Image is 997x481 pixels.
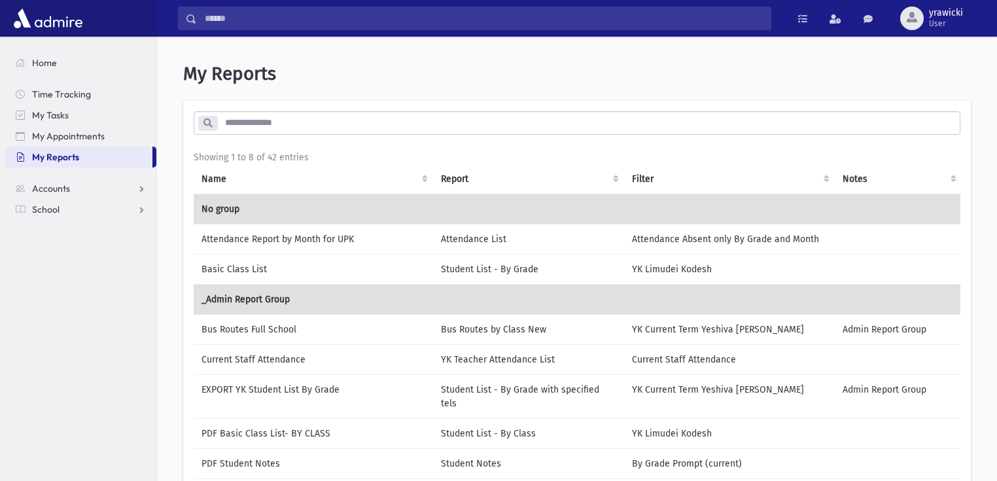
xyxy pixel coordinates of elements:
td: PDF Student Notes [194,448,433,478]
td: YK Teacher Attendance List [433,344,624,374]
input: Search [197,7,771,30]
span: My Reports [32,151,79,163]
td: PDF Basic Class List- BY CLASS [194,418,433,448]
td: Bus Routes Full School [194,314,433,344]
span: yrawicki [929,8,963,18]
td: Current Staff Attendance [624,344,835,374]
th: Report: activate to sort column ascending [433,164,624,194]
td: YK Current Term Yeshiva [PERSON_NAME] [624,374,835,418]
td: Attendance Report by Month for UPK [194,224,433,254]
a: Time Tracking [5,84,156,105]
td: Attendance Absent only By Grade and Month [624,224,835,254]
a: School [5,199,156,220]
td: YK Limudei Kodesh [624,254,835,284]
a: My Reports [5,147,152,168]
span: School [32,204,60,215]
td: YK Current Term Yeshiva [PERSON_NAME] [624,314,835,344]
td: No group [194,194,962,224]
th: Filter : activate to sort column ascending [624,164,835,194]
td: Student Notes [433,448,624,478]
td: Admin Report Group [835,374,962,418]
th: Name: activate to sort column ascending [194,164,433,194]
td: Current Staff Attendance [194,344,433,374]
th: Notes : activate to sort column ascending [835,164,962,194]
td: YK Limudei Kodesh [624,418,835,448]
td: EXPORT YK Student List By Grade [194,374,433,418]
td: Basic Class List [194,254,433,284]
a: Accounts [5,178,156,199]
td: Attendance List [433,224,624,254]
img: AdmirePro [10,5,86,31]
div: Showing 1 to 8 of 42 entries [194,151,960,164]
a: Home [5,52,156,73]
span: My Appointments [32,130,105,142]
a: My Appointments [5,126,156,147]
span: Time Tracking [32,88,91,100]
td: _Admin Report Group [194,284,962,314]
td: By Grade Prompt (current) [624,448,835,478]
span: User [929,18,963,29]
span: Accounts [32,183,70,194]
span: Home [32,57,57,69]
span: My Reports [183,63,276,84]
td: Bus Routes by Class New [433,314,624,344]
td: Student List - By Grade with specified tels [433,374,624,418]
span: My Tasks [32,109,69,121]
a: My Tasks [5,105,156,126]
td: Student List - By Class [433,418,624,448]
td: Student List - By Grade [433,254,624,284]
td: Admin Report Group [835,314,962,344]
